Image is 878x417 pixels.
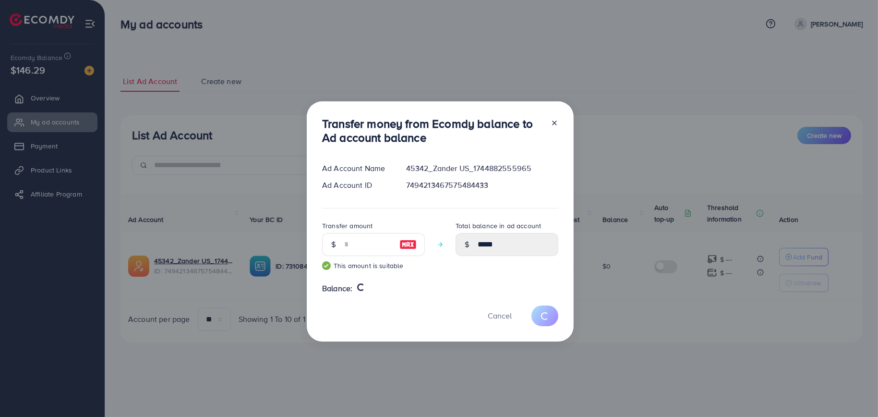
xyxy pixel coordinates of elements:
img: guide [322,261,331,270]
h3: Transfer money from Ecomdy balance to Ad account balance [322,117,543,145]
div: 7494213467575484433 [398,180,566,191]
small: This amount is suitable [322,261,425,270]
button: Cancel [476,306,524,326]
div: Ad Account ID [314,180,398,191]
label: Total balance in ad account [456,221,541,231]
iframe: Chat [837,374,871,410]
div: Ad Account Name [314,163,398,174]
span: Balance: [322,283,352,294]
div: 45342_Zander US_1744882555965 [398,163,566,174]
label: Transfer amount [322,221,373,231]
img: image [399,239,417,250]
span: Cancel [488,310,512,321]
